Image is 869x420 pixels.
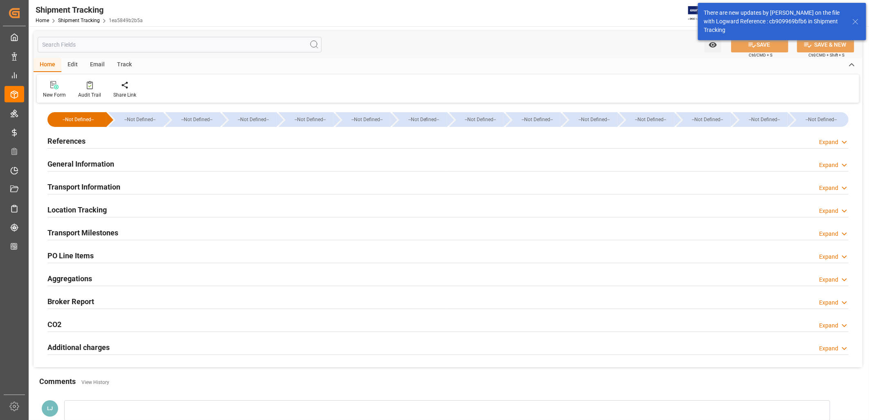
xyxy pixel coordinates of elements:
div: --Not Defined-- [628,112,674,127]
div: Expand [819,275,838,284]
div: Expand [819,344,838,353]
h2: PO Line Items [47,250,94,261]
div: --Not Defined-- [287,112,333,127]
div: Share Link [113,91,136,99]
div: --Not Defined-- [514,112,561,127]
div: --Not Defined-- [684,112,731,127]
a: View History [81,379,109,385]
button: SAVE [731,37,788,52]
a: Home [36,18,49,23]
div: Expand [819,230,838,238]
div: --Not Defined-- [47,112,106,127]
button: open menu [705,37,721,52]
div: Expand [819,298,838,307]
div: --Not Defined-- [741,112,788,127]
input: Search Fields [38,37,322,52]
div: --Not Defined-- [790,112,849,127]
div: Shipment Tracking [36,4,143,16]
h2: Comments [39,376,76,387]
button: SAVE & NEW [797,37,854,52]
div: --Not Defined-- [676,112,731,127]
h2: CO2 [47,319,61,330]
h2: Transport Information [47,181,120,192]
div: --Not Defined-- [165,112,220,127]
div: Expand [819,253,838,261]
div: --Not Defined-- [563,112,617,127]
div: --Not Defined-- [344,112,390,127]
span: Ctrl/CMD + S [749,52,772,58]
h2: Aggregations [47,273,92,284]
div: Expand [819,184,838,192]
div: --Not Defined-- [335,112,390,127]
h2: References [47,135,86,147]
div: Email [84,58,111,72]
h2: Location Tracking [47,204,107,215]
div: Edit [61,58,84,72]
div: --Not Defined-- [619,112,674,127]
span: Ctrl/CMD + Shift + S [808,52,844,58]
div: --Not Defined-- [222,112,277,127]
div: Home [34,58,61,72]
h2: General Information [47,158,114,169]
div: --Not Defined-- [392,112,447,127]
div: --Not Defined-- [279,112,333,127]
div: --Not Defined-- [506,112,561,127]
div: There are new updates by [PERSON_NAME] on the file with Logward Reference : cb909969bfb6 in Shipm... [704,9,844,34]
div: Expand [819,138,838,147]
div: --Not Defined-- [449,112,504,127]
h2: Additional charges [47,342,110,353]
h2: Transport Milestones [47,227,118,238]
div: --Not Defined-- [230,112,277,127]
div: Audit Trail [78,91,101,99]
div: Expand [819,321,838,330]
div: --Not Defined-- [571,112,617,127]
img: Exertis%20JAM%20-%20Email%20Logo.jpg_1722504956.jpg [688,6,716,20]
div: Expand [819,161,838,169]
div: --Not Defined-- [733,112,788,127]
div: --Not Defined-- [117,112,163,127]
div: --Not Defined-- [173,112,220,127]
a: Shipment Tracking [58,18,100,23]
div: --Not Defined-- [108,112,163,127]
div: Expand [819,207,838,215]
span: LJ [47,405,53,411]
div: --Not Defined-- [401,112,447,127]
div: --Not Defined-- [457,112,504,127]
div: Track [111,58,138,72]
div: New Form [43,91,66,99]
div: --Not Defined-- [798,112,844,127]
h2: Broker Report [47,296,94,307]
div: --Not Defined-- [56,112,101,127]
